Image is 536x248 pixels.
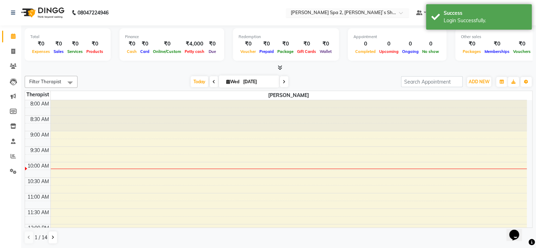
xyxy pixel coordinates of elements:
span: Vouchers [511,49,532,54]
span: Wallet [318,49,333,54]
span: Ongoing [400,49,420,54]
span: Online/Custom [151,49,183,54]
span: Prepaid [258,49,276,54]
div: ₹0 [52,40,66,48]
button: ADD NEW [467,77,491,87]
div: Total [30,34,105,40]
span: Cash [125,49,138,54]
div: Success [444,10,526,17]
div: 8:30 AM [29,116,50,123]
span: Wed [224,79,241,84]
div: ₹0 [85,40,105,48]
span: Due [207,49,218,54]
div: ₹0 [138,40,151,48]
span: ADD NEW [469,79,489,84]
span: Gift Cards [295,49,318,54]
span: Filter Therapist [29,79,61,84]
span: Card [138,49,151,54]
span: Services [66,49,85,54]
div: 9:00 AM [29,131,50,139]
div: 12:00 PM [26,224,50,232]
div: 8:00 AM [29,100,50,108]
div: 0 [377,40,400,48]
div: ₹0 [295,40,318,48]
div: 11:30 AM [26,209,50,216]
span: Expenses [30,49,52,54]
div: ₹0 [461,40,483,48]
span: Upcoming [377,49,400,54]
div: Finance [125,34,218,40]
div: ₹0 [125,40,138,48]
div: ₹4,000 [183,40,206,48]
div: ₹0 [258,40,276,48]
div: ₹0 [30,40,52,48]
div: Therapist [25,91,50,98]
img: logo [18,3,66,23]
div: 0 [400,40,420,48]
div: 9:30 AM [29,147,50,154]
div: ₹0 [66,40,85,48]
span: Sales [52,49,66,54]
iframe: chat widget [506,220,529,241]
span: Today [191,76,208,87]
input: Search Appointment [401,76,463,87]
div: ₹0 [318,40,333,48]
div: 0 [353,40,377,48]
div: ₹0 [276,40,295,48]
div: 0 [420,40,441,48]
div: Redemption [239,34,333,40]
span: Memberships [483,49,511,54]
span: Package [276,49,295,54]
span: Products [85,49,105,54]
span: Completed [353,49,377,54]
span: [PERSON_NAME] [51,91,527,100]
div: ₹0 [511,40,532,48]
span: Voucher [239,49,258,54]
div: ₹0 [206,40,218,48]
div: 10:30 AM [26,178,50,185]
input: 2025-09-03 [241,77,276,87]
div: ₹0 [239,40,258,48]
b: 08047224946 [78,3,109,23]
div: ₹0 [483,40,511,48]
div: 11:00 AM [26,193,50,201]
span: 1 / 14 [35,234,47,241]
div: Appointment [353,34,441,40]
div: 10:00 AM [26,162,50,170]
span: Petty cash [183,49,206,54]
span: No show [420,49,441,54]
div: Login Successfully. [444,17,526,24]
span: Packages [461,49,483,54]
div: ₹0 [151,40,183,48]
